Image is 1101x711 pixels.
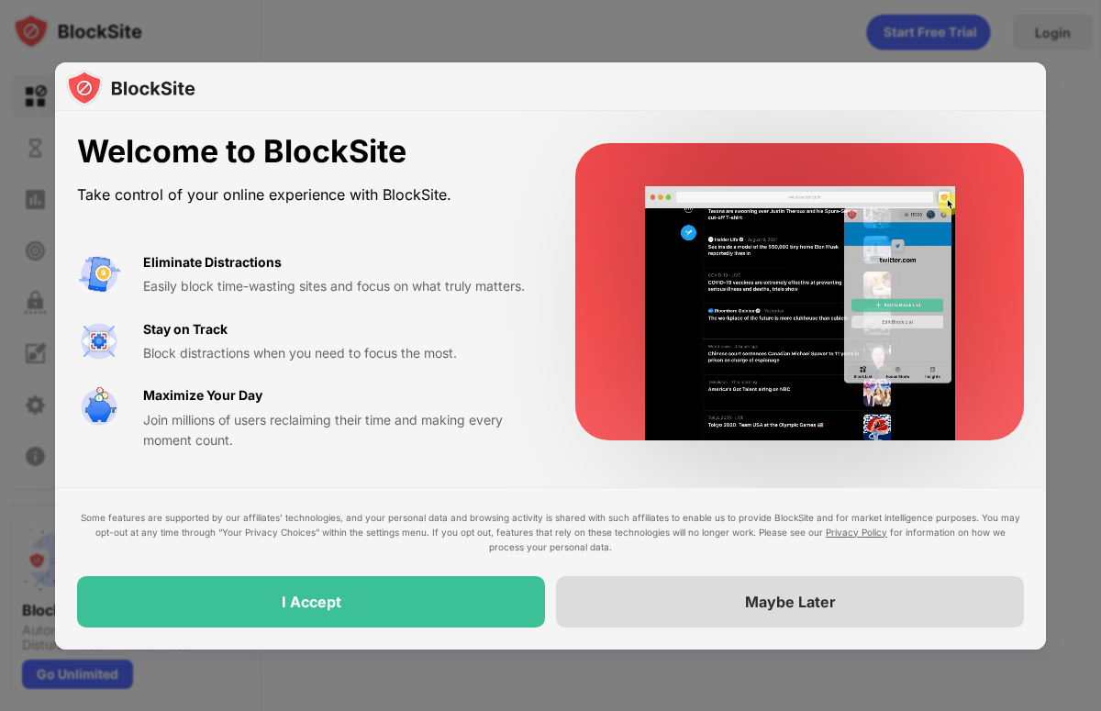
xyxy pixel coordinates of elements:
[77,133,531,171] div: Welcome to BlockSite
[77,510,1024,554] div: Some features are supported by our affiliates’ technologies, and your personal data and browsing ...
[143,410,531,451] div: Join millions of users reclaiming their time and making every moment count.
[77,182,531,208] div: Take control of your online experience with BlockSite.
[826,527,887,538] a: Privacy Policy
[143,343,531,363] div: Block distractions when you need to focus the most.
[143,319,228,339] div: Stay on Track
[143,252,282,272] div: Eliminate Distractions
[77,319,121,363] img: value-focus.svg
[282,593,341,611] div: I Accept
[66,70,195,106] img: logo-blocksite.svg
[77,252,121,296] img: value-avoid-distractions.svg
[143,276,531,296] div: Easily block time-wasting sites and focus on what truly matters.
[77,385,121,429] img: value-safe-time.svg
[745,593,836,611] div: Maybe Later
[143,385,262,405] div: Maximize Your Day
